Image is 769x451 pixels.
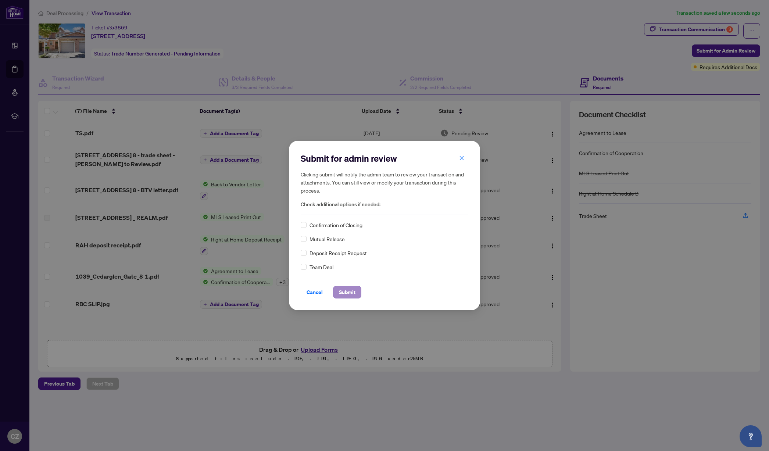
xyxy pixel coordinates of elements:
[301,170,468,194] h5: Clicking submit will notify the admin team to review your transaction and attachments. You can st...
[740,425,762,447] button: Open asap
[301,200,468,209] span: Check additional options if needed:
[310,221,362,229] span: Confirmation of Closing
[333,286,361,298] button: Submit
[301,153,468,164] h2: Submit for admin review
[307,286,323,298] span: Cancel
[339,286,355,298] span: Submit
[459,155,464,161] span: close
[310,235,345,243] span: Mutual Release
[301,286,329,298] button: Cancel
[310,263,333,271] span: Team Deal
[310,249,367,257] span: Deposit Receipt Request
